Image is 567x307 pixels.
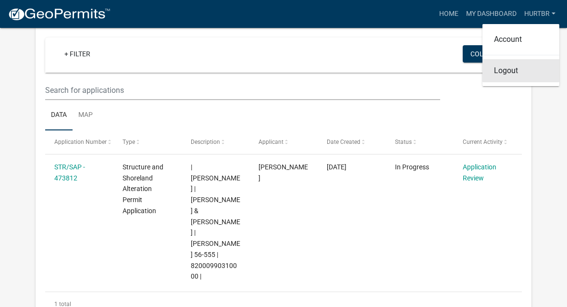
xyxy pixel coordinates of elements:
[463,163,496,182] a: Application Review
[395,163,429,171] span: In Progress
[191,139,220,145] span: Description
[482,24,559,86] div: Hurtbr
[57,45,98,63] a: + Filter
[435,5,462,23] a: Home
[191,163,240,281] span: | Andrea Perales | BRUCE D & CYNTHIA R HURT TST | Lawrence 56-555 | 82000990310000 |
[54,163,85,182] a: STR/SAP - 473812
[45,100,73,131] a: Data
[463,139,503,145] span: Current Activity
[386,130,454,153] datatable-header-cell: Status
[327,139,360,145] span: Date Created
[123,163,163,215] span: Structure and Shoreland Alteration Permit Application
[181,130,249,153] datatable-header-cell: Description
[45,130,113,153] datatable-header-cell: Application Number
[463,45,510,63] button: Columns
[259,163,308,182] span: Bruce D Hurt
[123,139,135,145] span: Type
[249,130,318,153] datatable-header-cell: Applicant
[482,59,559,82] a: Logout
[454,130,522,153] datatable-header-cell: Current Activity
[259,139,283,145] span: Applicant
[462,5,520,23] a: My Dashboard
[318,130,386,153] datatable-header-cell: Date Created
[327,163,346,171] span: 09/04/2025
[520,5,559,23] a: Hurtbr
[54,139,107,145] span: Application Number
[113,130,182,153] datatable-header-cell: Type
[45,80,440,100] input: Search for applications
[482,28,559,51] a: Account
[395,139,412,145] span: Status
[73,100,99,131] a: Map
